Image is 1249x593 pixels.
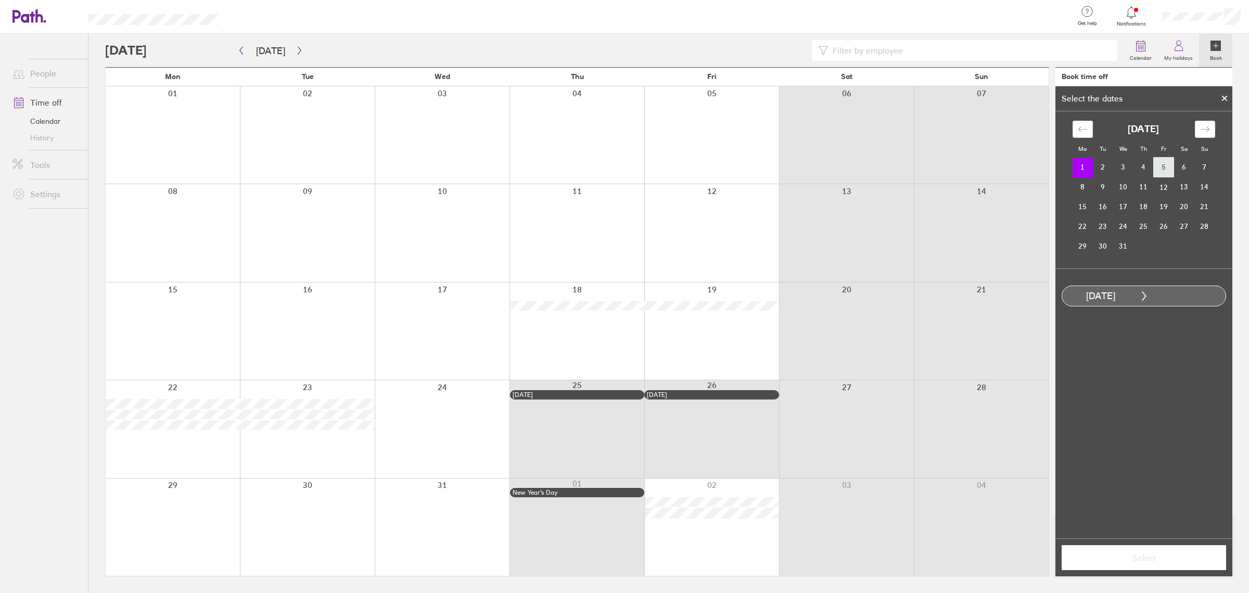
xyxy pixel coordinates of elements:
small: Tu [1100,145,1106,152]
td: Choose Saturday, December 20, 2025 as your check-out date. It’s available. [1174,197,1194,217]
a: People [4,63,88,84]
a: Settings [4,184,88,204]
span: Mon [165,72,181,81]
span: Notifications [1115,21,1149,27]
td: Choose Saturday, December 6, 2025 as your check-out date. It’s available. [1174,158,1194,177]
button: [DATE] [248,42,294,59]
div: Calendar [1061,111,1227,268]
td: Selected as start date. Monday, December 1, 2025 [1073,158,1093,177]
div: [DATE] [647,391,776,398]
a: Tools [4,154,88,175]
td: Choose Friday, December 26, 2025 as your check-out date. It’s available. [1154,217,1174,237]
small: Th [1140,145,1147,152]
td: Choose Monday, December 15, 2025 as your check-out date. It’s available. [1073,197,1093,217]
td: Choose Tuesday, December 16, 2025 as your check-out date. It’s available. [1093,197,1113,217]
td: Choose Friday, December 12, 2025 as your check-out date. It’s available. [1154,177,1174,197]
td: Choose Thursday, December 11, 2025 as your check-out date. It’s available. [1133,177,1154,197]
td: Choose Tuesday, December 2, 2025 as your check-out date. It’s available. [1093,158,1113,177]
td: Choose Wednesday, December 24, 2025 as your check-out date. It’s available. [1113,217,1133,237]
input: Filter by employee [829,41,1111,60]
label: Book [1204,52,1228,61]
td: Choose Tuesday, December 23, 2025 as your check-out date. It’s available. [1093,217,1113,237]
td: Choose Sunday, December 21, 2025 as your check-out date. It’s available. [1194,197,1215,217]
small: Su [1201,145,1208,152]
td: Choose Saturday, December 13, 2025 as your check-out date. It’s available. [1174,177,1194,197]
small: We [1119,145,1127,152]
td: Choose Sunday, December 28, 2025 as your check-out date. It’s available. [1194,217,1215,237]
div: [DATE] [1062,291,1139,302]
td: Choose Wednesday, December 3, 2025 as your check-out date. It’s available. [1113,158,1133,177]
td: Choose Tuesday, December 9, 2025 as your check-out date. It’s available. [1093,177,1113,197]
td: Choose Thursday, December 4, 2025 as your check-out date. It’s available. [1133,158,1154,177]
td: Choose Monday, December 8, 2025 as your check-out date. It’s available. [1073,177,1093,197]
div: Select the dates [1055,94,1129,103]
span: Wed [435,72,450,81]
td: Choose Friday, December 5, 2025 as your check-out date. It’s available. [1154,158,1174,177]
small: Sa [1181,145,1188,152]
div: New Year’s Day [513,489,642,496]
td: Choose Monday, December 22, 2025 as your check-out date. It’s available. [1073,217,1093,237]
span: Fri [707,72,717,81]
td: Choose Wednesday, December 31, 2025 as your check-out date. It’s available. [1113,237,1133,256]
a: Notifications [1115,5,1149,27]
label: My holidays [1158,52,1199,61]
small: Mo [1078,145,1087,152]
td: Choose Thursday, December 18, 2025 as your check-out date. It’s available. [1133,197,1154,217]
span: Sun [975,72,988,81]
div: Move backward to switch to the previous month. [1073,121,1093,138]
div: Move forward to switch to the next month. [1195,121,1215,138]
a: My holidays [1158,34,1199,67]
td: Choose Friday, December 19, 2025 as your check-out date. It’s available. [1154,197,1174,217]
div: Book time off [1062,72,1108,81]
td: Choose Wednesday, December 17, 2025 as your check-out date. It’s available. [1113,197,1133,217]
td: Choose Sunday, December 7, 2025 as your check-out date. It’s available. [1194,158,1215,177]
td: Choose Sunday, December 14, 2025 as your check-out date. It’s available. [1194,177,1215,197]
span: Select [1069,553,1219,562]
td: Choose Tuesday, December 30, 2025 as your check-out date. It’s available. [1093,237,1113,256]
a: Time off [4,92,88,113]
a: History [4,130,88,146]
div: [DATE] [513,391,642,398]
label: Calendar [1124,52,1158,61]
span: Get help [1070,20,1104,27]
a: Calendar [4,113,88,130]
button: Select [1062,545,1226,570]
a: Calendar [1124,34,1158,67]
td: Choose Saturday, December 27, 2025 as your check-out date. It’s available. [1174,217,1194,237]
strong: [DATE] [1128,124,1159,135]
td: Choose Monday, December 29, 2025 as your check-out date. It’s available. [1073,237,1093,256]
span: Thu [571,72,584,81]
small: Fr [1161,145,1166,152]
td: Choose Thursday, December 25, 2025 as your check-out date. It’s available. [1133,217,1154,237]
td: Choose Wednesday, December 10, 2025 as your check-out date. It’s available. [1113,177,1133,197]
span: Sat [841,72,852,81]
span: Tue [302,72,314,81]
a: Book [1199,34,1232,67]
